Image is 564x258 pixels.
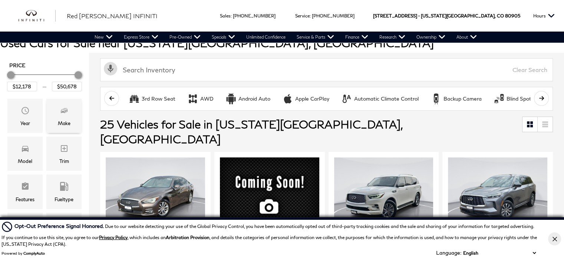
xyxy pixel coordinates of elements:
[7,137,43,171] div: ModelModel
[494,93,505,104] div: Blind Spot Monitor
[46,137,82,171] div: TrimTrim
[200,95,214,102] div: AWD
[19,10,56,22] img: INFINITI
[9,62,80,69] h5: Price
[89,32,118,43] a: New
[21,142,30,157] span: Model
[507,95,552,102] div: Blind Spot Monitor
[7,71,14,79] div: Minimum Price
[206,32,241,43] a: Specials
[99,235,128,240] a: Privacy Policy
[104,62,117,75] svg: Click to toggle on voice search
[443,95,482,102] div: Backup Camera
[104,91,119,106] button: scroll left
[14,222,534,230] div: Due to our website detecting your use of the Global Privacy Control, you have been automatically ...
[7,69,82,91] div: Price
[46,174,82,209] div: FueltypeFueltype
[233,13,276,19] a: [PHONE_NUMBER]
[125,91,179,107] button: 3rd Row Seat3rd Row Seat
[220,157,319,234] img: 2019 INFINITI Q50 Red Sport 400
[18,157,32,165] div: Model
[7,213,43,247] div: TransmissionTransmission
[548,232,561,245] button: Close Button
[7,174,43,209] div: FeaturesFeatures
[20,119,30,127] div: Year
[60,104,69,119] span: Make
[310,13,311,19] span: :
[166,235,210,240] strong: Arbitration Provision
[231,13,232,19] span: :
[436,250,461,255] div: Language:
[21,180,30,195] span: Features
[291,32,340,43] a: Service & Parts
[334,157,433,232] img: 2022 INFINITI QX80 LUXE
[60,180,69,195] span: Fueltype
[426,91,486,107] button: Backup CameraBackup Camera
[16,195,34,203] div: Features
[100,58,553,81] input: Search Inventory
[295,13,310,19] span: Service
[220,13,231,19] span: Sales
[282,93,293,104] div: Apple CarPlay
[19,10,56,22] a: infiniti
[374,32,411,43] a: Research
[221,91,274,107] button: Android AutoAndroid Auto
[60,142,69,157] span: Trim
[295,95,329,102] div: Apple CarPlay
[55,195,73,203] div: Fueltype
[67,12,158,19] span: Red [PERSON_NAME] INFINITI
[534,91,549,106] button: scroll right
[46,213,82,247] div: MileageMileage
[373,13,520,19] a: [STREET_ADDRESS] • [US_STATE][GEOGRAPHIC_DATA], CO 80905
[21,104,30,119] span: Year
[59,157,69,165] div: Trim
[341,93,352,104] div: Automatic Climate Control
[183,91,218,107] button: AWDAWD
[431,93,442,104] div: Backup Camera
[225,93,237,104] div: Android Auto
[187,93,198,104] div: AWD
[100,117,402,146] span: 25 Vehicles for Sale in [US_STATE][GEOGRAPHIC_DATA], [GEOGRAPHIC_DATA]
[67,12,158,20] a: Red [PERSON_NAME] INFINITI
[14,223,105,229] span: Opt-Out Preference Signal Honored .
[7,82,37,91] input: Minimum
[129,93,140,104] div: 3rd Row Seat
[89,32,482,43] nav: Main Navigation
[241,32,291,43] a: Unlimited Confidence
[238,95,270,102] div: Android Auto
[411,32,451,43] a: Ownership
[1,235,537,247] p: If you continue to use this site, you agree to our , which includes an , and details the categori...
[278,91,333,107] button: Apple CarPlayApple CarPlay
[118,32,164,43] a: Express Store
[75,71,82,79] div: Maximum Price
[489,91,556,107] button: Blind Spot MonitorBlind Spot Monitor
[7,99,43,133] div: YearYear
[354,95,419,102] div: Automatic Climate Control
[340,32,374,43] a: Finance
[52,82,82,91] input: Maximum
[46,99,82,133] div: MakeMake
[164,32,206,43] a: Pre-Owned
[448,157,547,232] img: 2025 INFINITI QX60 PURE
[106,157,205,232] img: 2014 INFINITI Q50 Premium
[312,13,354,19] a: [PHONE_NUMBER]
[461,249,538,257] select: Language Select
[337,91,423,107] button: Automatic Climate ControlAutomatic Climate Control
[1,251,45,255] div: Powered by
[23,251,45,255] a: ComplyAuto
[58,119,70,127] div: Make
[142,95,175,102] div: 3rd Row Seat
[451,32,482,43] a: About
